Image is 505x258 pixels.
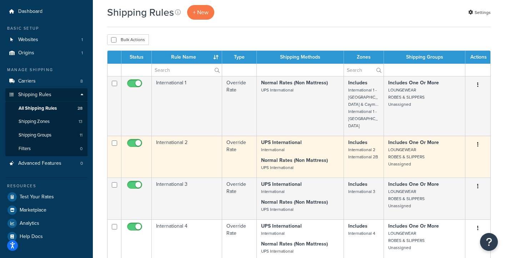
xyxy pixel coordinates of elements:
[18,50,34,56] span: Origins
[5,157,87,170] a: Advanced Features 0
[18,37,38,43] span: Websites
[152,136,222,178] td: International 2
[5,129,87,142] a: Shipping Groups 11
[20,207,46,213] span: Marketplace
[388,180,439,188] strong: Includes One Or More
[5,46,87,60] li: Origins
[261,79,328,86] strong: Normal Rates (Non Mattress)
[5,25,87,31] div: Basic Setup
[5,115,87,128] li: Shipping Zones
[261,188,285,195] small: International
[348,222,367,230] strong: Includes
[5,102,87,115] a: All Shipping Rules 28
[348,180,367,188] strong: Includes
[19,105,57,111] span: All Shipping Rules
[344,64,384,76] input: Search
[20,194,54,200] span: Test Your Rates
[121,51,152,64] th: Status
[261,147,285,153] small: International
[80,146,82,152] span: 0
[348,139,367,146] strong: Includes
[5,88,87,156] li: Shipping Rules
[261,206,294,213] small: UPS International
[5,183,87,189] div: Resources
[388,147,425,167] small: LOUNGEWEAR ROBES & SLIPPERS Unassigned
[5,5,87,18] a: Dashboard
[348,230,375,237] small: International 4
[5,115,87,128] a: Shipping Zones 13
[261,198,328,206] strong: Normal Rates (Non Mattress)
[5,129,87,142] li: Shipping Groups
[5,33,87,46] a: Websites 1
[5,157,87,170] li: Advanced Features
[257,51,344,64] th: Shipping Methods
[5,75,87,88] li: Carriers
[80,78,83,84] span: 8
[18,78,36,84] span: Carriers
[261,230,285,237] small: International
[20,234,43,240] span: Help Docs
[5,230,87,243] a: Help Docs
[5,33,87,46] li: Websites
[77,105,82,111] span: 28
[388,188,425,209] small: LOUNGEWEAR ROBES & SLIPPERS Unassigned
[261,180,302,188] strong: UPS International
[5,75,87,88] a: Carriers 8
[388,79,439,86] strong: Includes One Or More
[348,147,378,160] small: International 2 International 2B
[465,51,490,64] th: Actions
[80,160,83,167] span: 0
[388,222,439,230] strong: Includes One Or More
[261,87,294,93] small: UPS International
[152,64,222,76] input: Search
[19,119,50,125] span: Shipping Zones
[107,34,149,45] button: Bulk Actions
[5,190,87,203] a: Test Your Rates
[152,76,222,136] td: International 1
[468,8,491,18] a: Settings
[79,119,82,125] span: 13
[388,87,425,108] small: LOUNGEWEAR ROBES & SLIPPERS Unassigned
[20,220,39,227] span: Analytics
[261,248,294,254] small: UPS International
[187,5,214,20] p: + New
[261,164,294,171] small: UPS International
[5,102,87,115] li: All Shipping Rules
[348,87,379,129] small: International 1 - [GEOGRAPHIC_DATA] & Caym... International 1 - [GEOGRAPHIC_DATA]
[5,217,87,230] a: Analytics
[348,79,367,86] strong: Includes
[222,51,257,64] th: Type
[5,142,87,155] a: Filters 0
[18,9,42,15] span: Dashboard
[261,240,328,248] strong: Normal Rates (Non Mattress)
[388,230,425,251] small: LOUNGEWEAR ROBES & SLIPPERS Unassigned
[5,204,87,217] a: Marketplace
[80,132,82,138] span: 11
[107,5,174,19] h1: Shipping Rules
[5,46,87,60] a: Origins 1
[384,51,465,64] th: Shipping Groups
[19,146,31,152] span: Filters
[5,88,87,101] a: Shipping Rules
[348,188,375,195] small: International 3
[480,233,498,251] button: Open Resource Center
[388,139,439,146] strong: Includes One Or More
[81,37,83,43] span: 1
[81,50,83,56] span: 1
[344,51,384,64] th: Zones
[152,51,222,64] th: Rule Name : activate to sort column ascending
[5,67,87,73] div: Manage Shipping
[261,139,302,146] strong: UPS International
[222,76,257,136] td: Override Rate
[18,92,51,98] span: Shipping Rules
[261,157,328,164] strong: Normal Rates (Non Mattress)
[19,132,51,138] span: Shipping Groups
[152,178,222,219] td: International 3
[18,160,61,167] span: Advanced Features
[222,178,257,219] td: Override Rate
[222,136,257,178] td: Override Rate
